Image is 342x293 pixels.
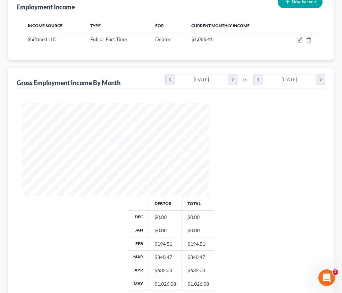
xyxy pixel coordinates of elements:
td: $632.03 [182,264,215,277]
span: Full or Part Time [90,36,127,42]
i: chevron_right [228,74,237,85]
span: Type [90,23,101,28]
td: $0.00 [182,211,215,224]
div: $1,026.08 [155,280,176,287]
i: chevron_left [166,74,175,85]
i: chevron_right [316,74,325,85]
span: Debtor [155,36,171,42]
div: $194.51 [155,241,176,247]
iframe: Intercom live chat [318,269,335,286]
span: Shiftmed LLC [28,36,56,42]
div: $632.03 [155,267,176,274]
span: For [155,23,164,28]
div: $0.00 [155,214,176,221]
th: Jan [128,224,149,237]
span: 2 [333,269,338,275]
div: [DATE] [175,74,228,85]
span: Income Source [28,23,62,28]
div: [DATE] [263,74,316,85]
td: $340.47 [182,251,215,264]
th: Total [182,196,215,210]
span: $1,086.41 [191,36,213,42]
div: Employment Income [17,3,75,11]
th: Apr [128,264,149,277]
div: $340.47 [155,254,176,261]
th: Dec [128,211,149,224]
span: Current Monthly Income [191,23,250,28]
td: $1,026.08 [182,277,215,291]
td: $0.00 [182,224,215,237]
th: Debtor [149,196,182,210]
td: $194.51 [182,237,215,250]
th: Feb [128,237,149,250]
div: Gross Employment Income By Month [17,79,120,87]
th: May [128,277,149,291]
i: chevron_left [253,74,263,85]
span: to [243,76,248,83]
div: $0.00 [155,227,176,234]
th: Mar [128,251,149,264]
